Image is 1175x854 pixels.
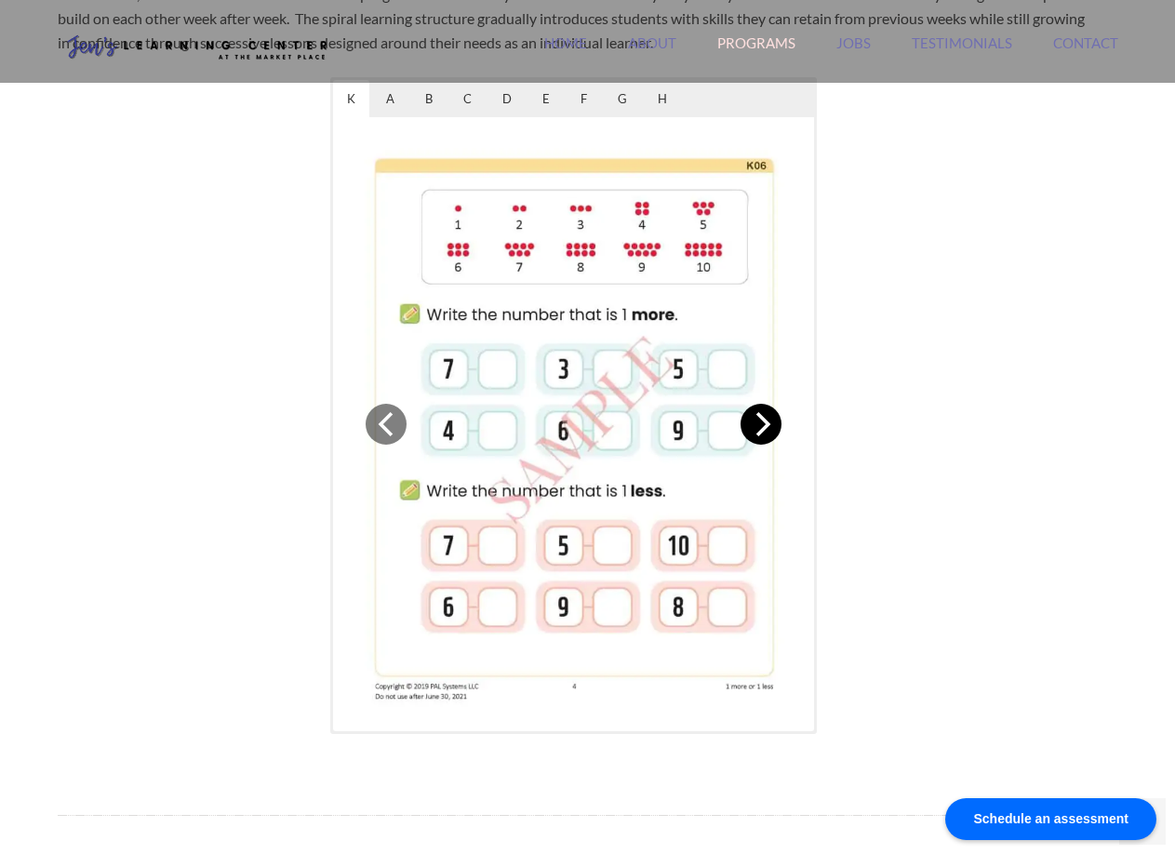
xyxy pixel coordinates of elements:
[836,34,871,74] a: Jobs
[741,404,781,445] button: Next
[58,20,337,76] img: Jen's Learning Center Logo Transparent
[544,34,587,74] a: Home
[717,34,795,74] a: Programs
[449,80,486,117] span: C
[644,80,681,117] span: H
[604,80,641,117] span: G
[366,404,407,445] button: Previous
[945,798,1156,840] div: Schedule an assessment
[528,80,564,117] span: E
[372,80,408,117] span: A
[333,80,369,117] span: K
[1053,34,1118,74] a: Contact
[628,34,676,74] a: About
[411,80,447,117] span: B
[912,34,1012,74] a: Testimonials
[488,80,526,117] span: D
[567,80,601,117] span: F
